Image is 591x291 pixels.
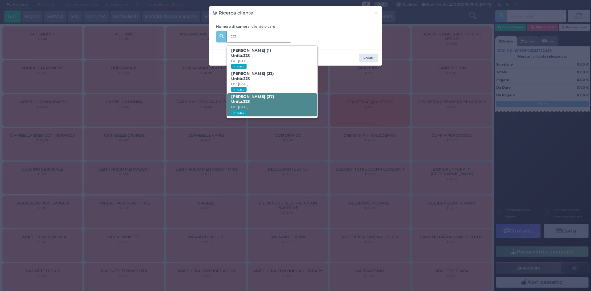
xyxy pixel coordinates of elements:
button: Chiudi [371,6,382,20]
button: Chiudi [359,54,378,62]
b: [PERSON_NAME] (1) [231,48,271,58]
small: In casa [231,87,246,92]
small: Dal: [DATE] [231,82,248,86]
label: Numero di camera, cliente o card [216,24,275,29]
strong: 223 [243,99,250,104]
h3: Ricerca cliente [213,10,253,17]
span: Unità: [231,53,250,59]
span: × [374,10,378,16]
small: In casa [231,110,246,115]
span: Unità: [231,99,250,104]
span: Unità: [231,76,250,82]
small: Dal: [DATE] [231,105,248,109]
b: [PERSON_NAME] (32) [231,71,274,81]
small: Dal: [DATE] [231,59,248,63]
strong: 223 [243,76,250,81]
strong: 223 [243,53,250,58]
input: Es. 'Mario Rossi', '220' o '108123234234' [227,31,291,42]
small: In casa [231,64,246,69]
b: [PERSON_NAME] (37) [231,94,274,104]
